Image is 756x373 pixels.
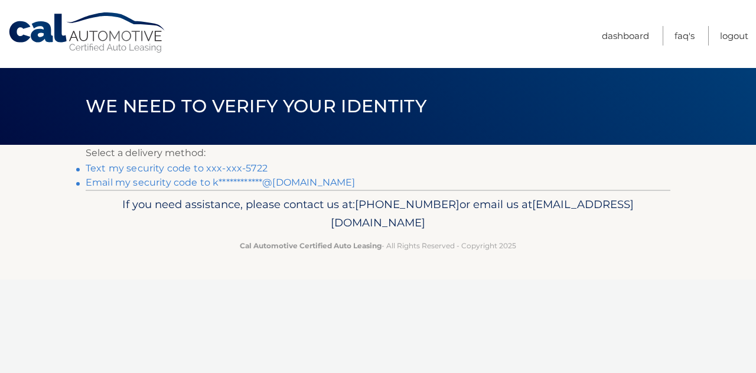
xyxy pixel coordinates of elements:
[86,145,670,161] p: Select a delivery method:
[8,12,167,54] a: Cal Automotive
[86,163,268,174] a: Text my security code to xxx-xxx-5722
[720,26,748,46] a: Logout
[674,26,695,46] a: FAQ's
[93,195,663,233] p: If you need assistance, please contact us at: or email us at
[86,95,426,117] span: We need to verify your identity
[93,239,663,252] p: - All Rights Reserved - Copyright 2025
[240,241,382,250] strong: Cal Automotive Certified Auto Leasing
[602,26,649,46] a: Dashboard
[355,197,460,211] span: [PHONE_NUMBER]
